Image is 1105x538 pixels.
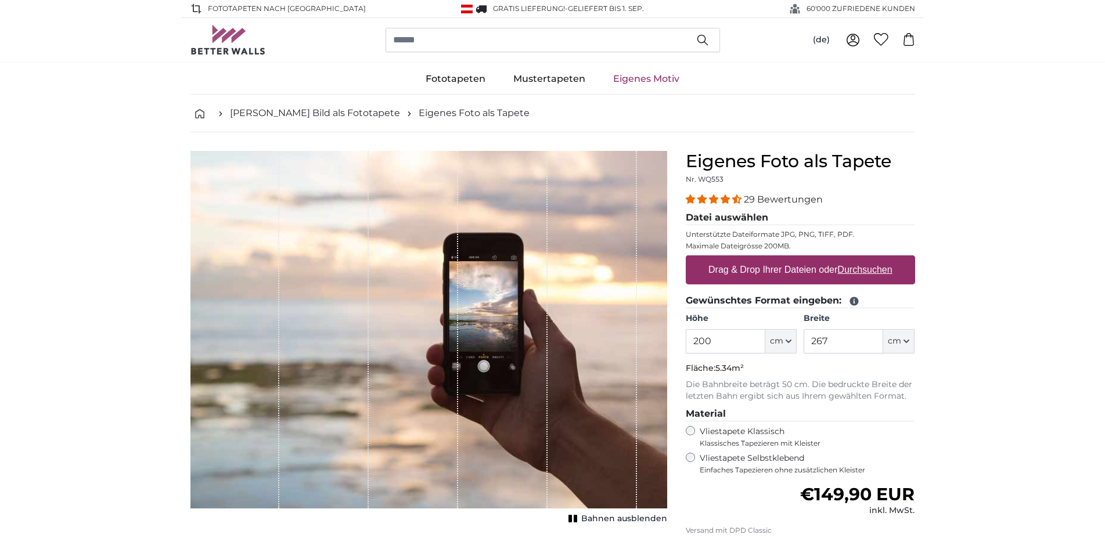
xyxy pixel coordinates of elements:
p: Versand mit DPD Classic [686,526,915,535]
label: Vliestapete Klassisch [700,426,905,448]
a: Mustertapeten [499,64,599,94]
nav: breadcrumbs [190,95,915,132]
a: Eigenes Foto als Tapete [419,106,530,120]
span: - [565,4,644,13]
button: Bahnen ausblenden [565,511,667,527]
span: cm [770,335,783,347]
span: GRATIS Lieferung! [493,4,565,13]
label: Drag & Drop Ihrer Dateien oder [704,258,897,281]
span: 60'000 ZUFRIEDENE KUNDEN [807,3,915,14]
span: Nr. WQ553 [686,175,724,183]
a: Fototapeten [412,64,499,94]
legend: Material [686,407,915,421]
p: Die Bahnbreite beträgt 50 cm. Die bedruckte Breite der letzten Bahn ergibt sich aus Ihrem gewählt... [686,379,915,402]
span: €149,90 EUR [800,483,915,505]
div: inkl. MwSt. [800,505,915,517]
span: 4.34 stars [686,194,744,205]
legend: Datei auswählen [686,211,915,225]
button: (de) [804,30,839,50]
div: 1 of 1 [190,151,667,527]
label: Vliestapete Selbstklebend [700,453,915,475]
label: Höhe [686,313,797,324]
span: Klassisches Tapezieren mit Kleister [700,439,905,448]
span: Fototapeten nach [GEOGRAPHIC_DATA] [208,3,366,14]
p: Fläche: [686,363,915,374]
img: Österreich [461,5,473,13]
p: Unterstützte Dateiformate JPG, PNG, TIFF, PDF. [686,230,915,239]
a: Eigenes Motiv [599,64,693,94]
u: Durchsuchen [837,265,892,275]
span: cm [888,335,901,347]
button: cm [883,329,915,353]
span: 5.34m² [715,363,744,373]
span: 29 Bewertungen [744,194,823,205]
label: Breite [804,313,915,324]
img: Betterwalls [190,25,266,55]
span: Geliefert bis 1. Sep. [568,4,644,13]
span: Einfaches Tapezieren ohne zusätzlichen Kleister [700,465,915,475]
button: cm [765,329,797,353]
legend: Gewünschtes Format eingeben: [686,294,915,308]
h1: Eigenes Foto als Tapete [686,151,915,172]
p: Maximale Dateigrösse 200MB. [686,241,915,251]
a: [PERSON_NAME] Bild als Fototapete [230,106,400,120]
span: Bahnen ausblenden [581,513,667,525]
